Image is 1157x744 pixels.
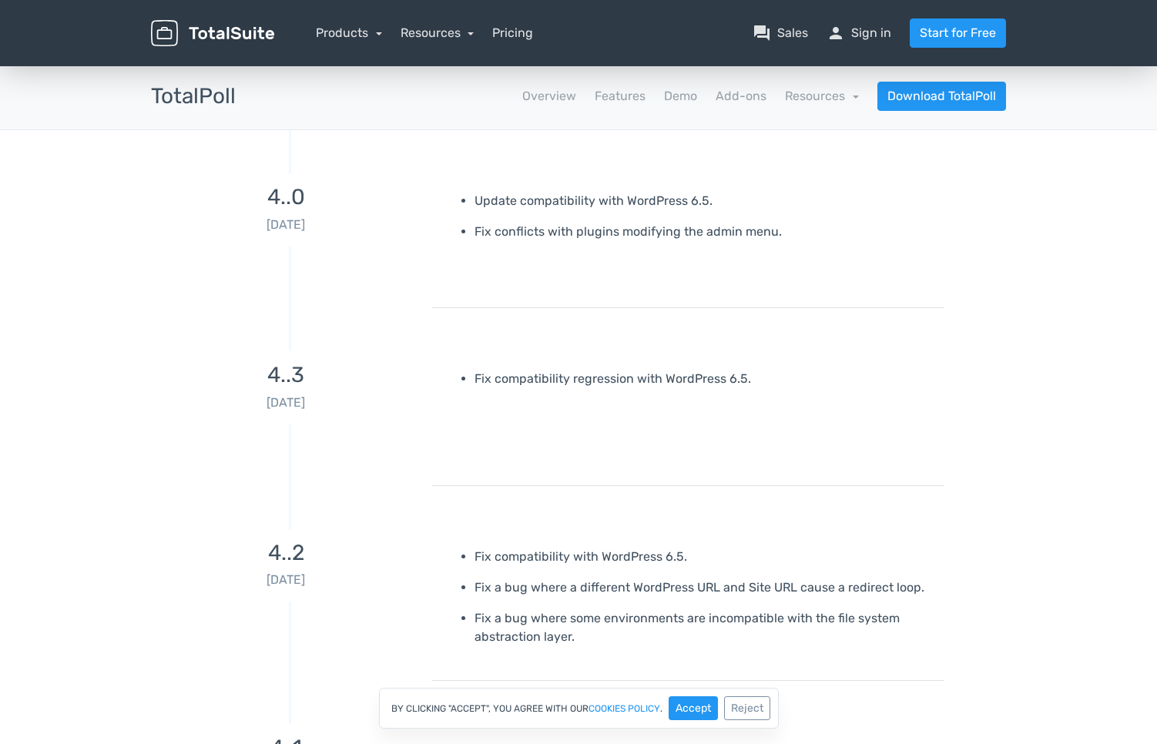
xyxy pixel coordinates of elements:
[522,87,576,106] a: Overview
[151,571,421,589] p: [DATE]
[669,696,718,720] button: Accept
[716,87,766,106] a: Add-ons
[475,223,933,241] p: Fix conflicts with plugins modifying the admin menu.
[492,24,533,42] a: Pricing
[316,25,382,40] a: Products
[827,24,891,42] a: personSign in
[401,25,475,40] a: Resources
[589,704,660,713] a: cookies policy
[475,548,933,566] p: Fix compatibility with WordPress 6.5.
[151,216,421,234] p: [DATE]
[753,24,808,42] a: question_answerSales
[753,24,771,42] span: question_answer
[475,370,933,388] p: Fix compatibility regression with WordPress 6.5.
[151,186,421,209] h3: 4..0
[151,20,274,47] img: TotalSuite for WordPress
[475,609,933,646] p: Fix a bug where some environments are incompatible with the file system abstraction layer.
[151,85,236,109] h3: TotalPoll
[151,364,421,387] h3: 4..3
[151,541,421,565] h3: 4..2
[724,696,770,720] button: Reject
[664,87,697,106] a: Demo
[475,578,933,597] p: Fix a bug where a different WordPress URL and Site URL cause a redirect loop.
[785,89,859,103] a: Resources
[877,82,1006,111] a: Download TotalPoll
[151,394,421,412] p: [DATE]
[910,18,1006,48] a: Start for Free
[475,192,933,210] p: Update compatibility with WordPress 6.5.
[827,24,845,42] span: person
[595,87,646,106] a: Features
[379,688,779,729] div: By clicking "Accept", you agree with our .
